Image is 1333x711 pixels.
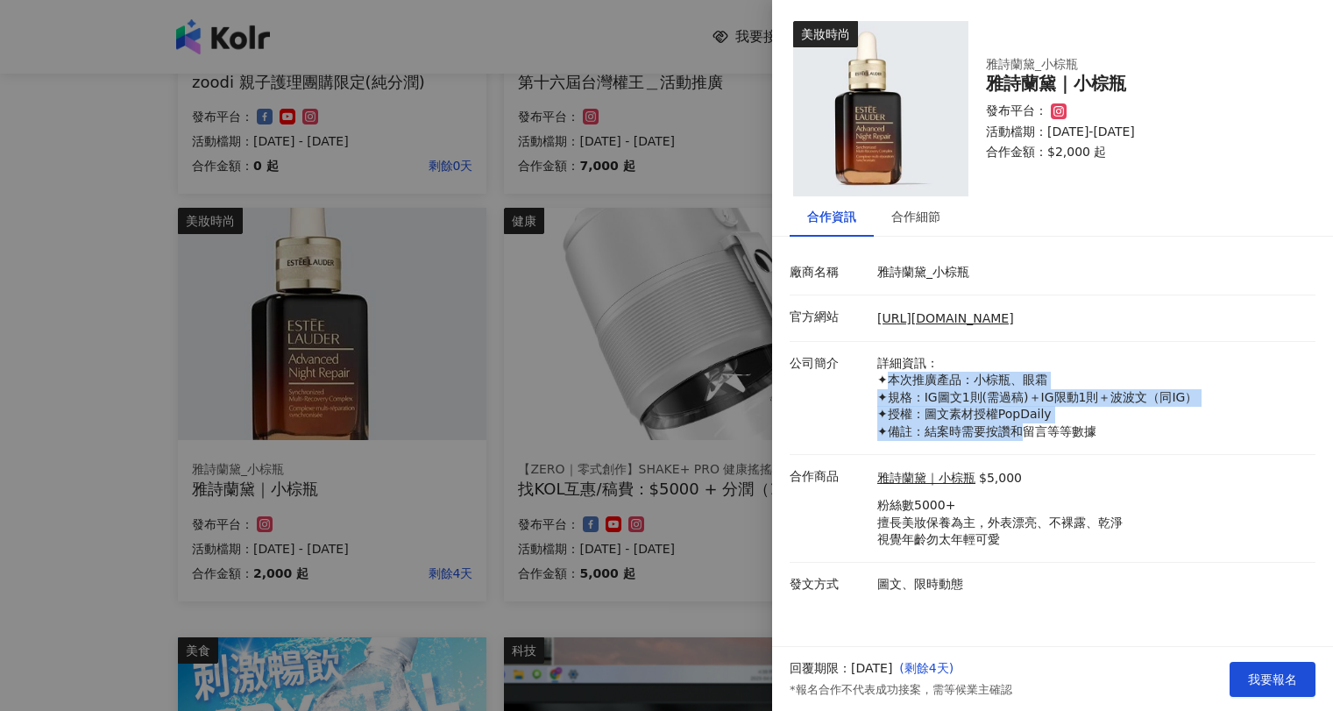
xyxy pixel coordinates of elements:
div: 雅詩蘭黛_小棕瓶 [986,56,1294,74]
div: 美妝時尚 [793,21,858,47]
a: 雅詩蘭黛｜小棕瓶 [877,470,975,487]
p: 廠商名稱 [790,264,869,281]
p: 合作金額： $2,000 起 [986,144,1294,161]
p: $5,000 [979,470,1022,487]
p: 粉絲數5000+ 擅長美妝保養為主，外表漂亮、不裸露、乾淨 視覺年齡勿太年輕可愛 [877,497,1123,549]
p: *報名合作不代表成功接案，需等候業主確認 [790,682,1012,698]
p: 發文方式 [790,576,869,594]
span: 我要報名 [1248,672,1297,686]
div: 合作資訊 [807,207,856,226]
p: ( 剩餘4天 ) [899,660,1011,678]
p: 合作商品 [790,468,869,486]
p: 官方網站 [790,309,869,326]
p: 活動檔期：[DATE]-[DATE] [986,124,1294,141]
p: 圖文、限時動態 [877,576,1307,594]
p: 公司簡介 [790,355,869,373]
img: 雅詩蘭黛｜小棕瓶 [793,21,968,196]
div: 合作細節 [891,207,940,226]
a: [URL][DOMAIN_NAME] [877,311,1014,325]
p: 發布平台： [986,103,1047,120]
div: 雅詩蘭黛｜小棕瓶 [986,74,1294,94]
p: 詳細資訊： ✦本次推廣產品：小棕瓶、眼霜 ✦規格：IG圖文1則(需過稿)＋IG限動1則＋波波文（同IG） ✦授權：圖文素材授權PopDaily ✦備註：結案時需要按讚和留言等等數據 [877,355,1307,441]
button: 我要報名 [1230,662,1315,697]
p: 回覆期限：[DATE] [790,660,892,678]
p: 雅詩蘭黛_小棕瓶 [877,264,1307,281]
